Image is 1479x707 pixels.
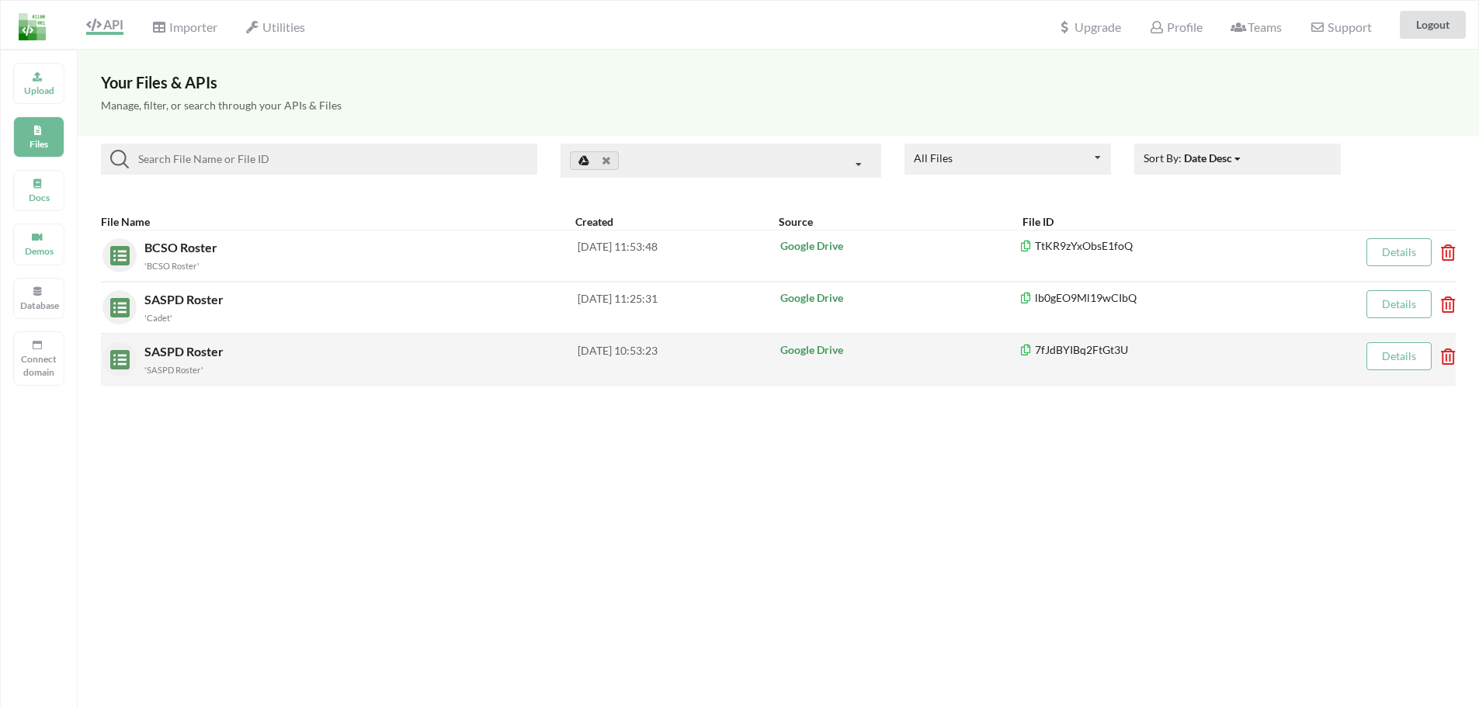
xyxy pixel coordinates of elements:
span: Upgrade [1057,21,1121,33]
span: SASPD Roster [144,292,227,307]
p: Files [20,137,57,151]
div: Date Desc [1184,150,1232,166]
span: Importer [151,19,217,34]
img: sheets.7a1b7961.svg [102,238,130,265]
p: Connect domain [20,352,57,379]
button: Details [1366,342,1432,370]
img: sheets.7a1b7961.svg [102,290,130,317]
img: sheets.7a1b7961.svg [102,342,130,369]
p: Google Drive [780,238,1020,254]
p: Google Drive [780,342,1020,358]
a: Details [1382,349,1416,362]
p: TtKR9zYxObsE1foQ [1019,238,1314,254]
a: Details [1382,297,1416,310]
small: 'SASPD Roster' [144,365,203,375]
span: Utilities [245,19,305,34]
button: Details [1366,290,1432,318]
input: Search File Name or File ID [129,150,531,168]
p: lb0gEO9Ml19wCIbQ [1019,290,1314,306]
p: Docs [20,191,57,204]
small: 'Cadet' [144,313,172,323]
small: 'BCSO Roster' [144,261,200,271]
img: LogoIcon.png [19,13,46,40]
div: [DATE] 10:53:23 [578,342,779,376]
span: Profile [1149,19,1202,34]
span: API [86,17,123,32]
span: Support [1310,21,1371,33]
b: File Name [101,215,150,228]
span: BCSO Roster [144,240,220,255]
span: Teams [1231,19,1282,34]
p: Upload [20,84,57,97]
h3: Your Files & APIs [101,73,1456,92]
b: Source [779,215,813,228]
h5: Manage, filter, or search through your APIs & Files [101,99,1456,113]
img: searchIcon.svg [110,150,129,168]
div: All Files [914,153,953,164]
button: Details [1366,238,1432,266]
p: 7fJdBYIBq2FtGt3U [1019,342,1314,358]
span: Sort By: [1144,151,1242,165]
b: Created [575,215,613,228]
p: Google Drive [780,290,1020,306]
button: Logout [1400,11,1466,39]
a: Details [1382,245,1416,258]
p: Demos [20,244,57,258]
div: [DATE] 11:53:48 [578,238,779,272]
div: [DATE] 11:25:31 [578,290,779,324]
span: SASPD Roster [144,344,227,359]
b: File ID [1022,215,1054,228]
p: Database [20,299,57,312]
